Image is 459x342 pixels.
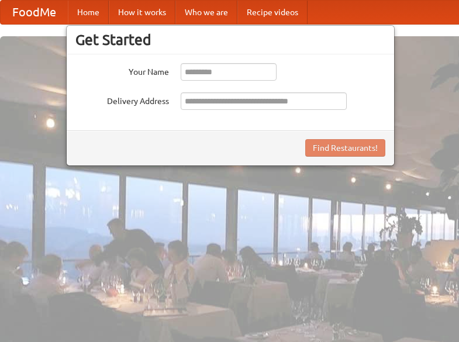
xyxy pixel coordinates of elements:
[75,92,169,107] label: Delivery Address
[175,1,237,24] a: Who we are
[75,63,169,78] label: Your Name
[109,1,175,24] a: How it works
[1,1,68,24] a: FoodMe
[305,139,385,157] button: Find Restaurants!
[237,1,308,24] a: Recipe videos
[68,1,109,24] a: Home
[75,31,385,49] h3: Get Started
